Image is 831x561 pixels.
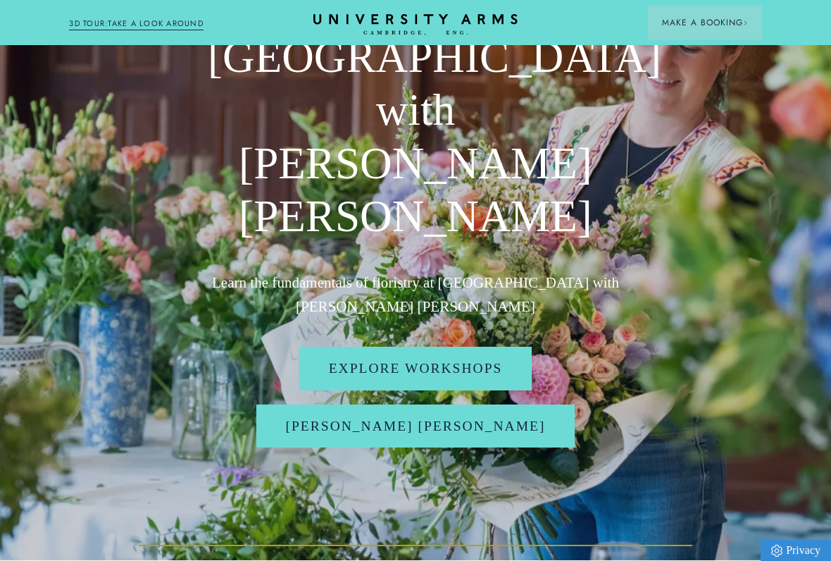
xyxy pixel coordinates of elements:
a: [PERSON_NAME] [PERSON_NAME] [256,405,575,448]
p: Learn the fundamentals of floristry at [GEOGRAPHIC_DATA] with [PERSON_NAME] [PERSON_NAME] [208,271,623,319]
span: Make a Booking [662,16,748,29]
button: Make a BookingArrow icon [648,6,762,39]
a: Home [313,14,518,36]
a: 3D TOUR:TAKE A LOOK AROUND [69,18,204,30]
img: Privacy [771,545,782,557]
a: Privacy [761,540,831,561]
img: Arrow icon [743,20,748,25]
a: Explore Workshops [299,347,532,390]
